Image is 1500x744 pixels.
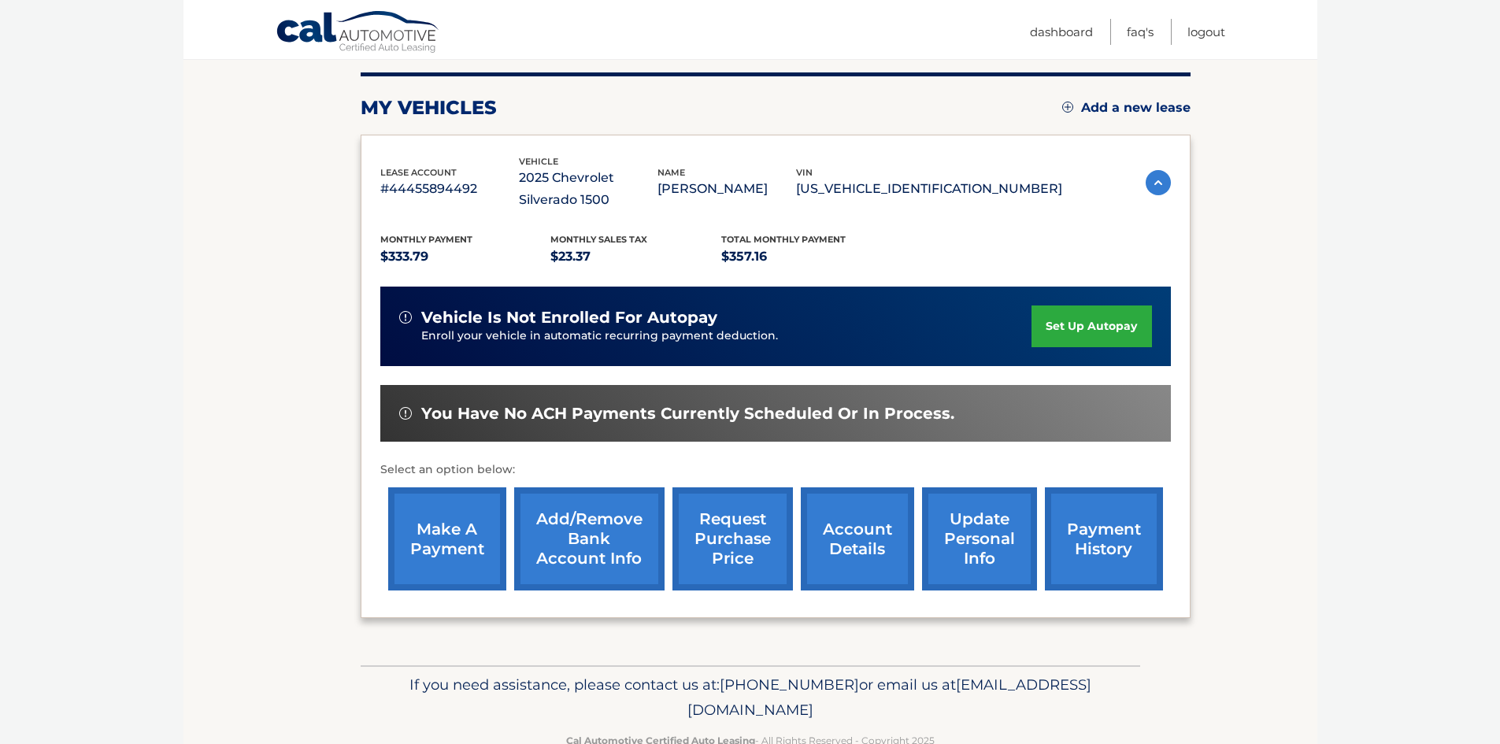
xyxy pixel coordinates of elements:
[657,167,685,178] span: name
[421,404,954,424] span: You have no ACH payments currently scheduled or in process.
[1031,305,1151,347] a: set up autopay
[720,676,859,694] span: [PHONE_NUMBER]
[380,246,551,268] p: $333.79
[514,487,665,590] a: Add/Remove bank account info
[672,487,793,590] a: request purchase price
[550,246,721,268] p: $23.37
[1062,100,1191,116] a: Add a new lease
[380,178,519,200] p: #44455894492
[721,234,846,245] span: Total Monthly Payment
[1127,19,1154,45] a: FAQ's
[380,234,472,245] span: Monthly Payment
[801,487,914,590] a: account details
[721,246,892,268] p: $357.16
[399,311,412,324] img: alert-white.svg
[421,308,717,328] span: vehicle is not enrolled for autopay
[388,487,506,590] a: make a payment
[1187,19,1225,45] a: Logout
[550,234,647,245] span: Monthly sales Tax
[796,167,813,178] span: vin
[421,328,1032,345] p: Enroll your vehicle in automatic recurring payment deduction.
[276,10,441,56] a: Cal Automotive
[1030,19,1093,45] a: Dashboard
[657,178,796,200] p: [PERSON_NAME]
[922,487,1037,590] a: update personal info
[687,676,1091,719] span: [EMAIL_ADDRESS][DOMAIN_NAME]
[399,407,412,420] img: alert-white.svg
[371,672,1130,723] p: If you need assistance, please contact us at: or email us at
[796,178,1062,200] p: [US_VEHICLE_IDENTIFICATION_NUMBER]
[519,167,657,211] p: 2025 Chevrolet Silverado 1500
[380,167,457,178] span: lease account
[1146,170,1171,195] img: accordion-active.svg
[519,156,558,167] span: vehicle
[361,96,497,120] h2: my vehicles
[380,461,1171,479] p: Select an option below:
[1062,102,1073,113] img: add.svg
[1045,487,1163,590] a: payment history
